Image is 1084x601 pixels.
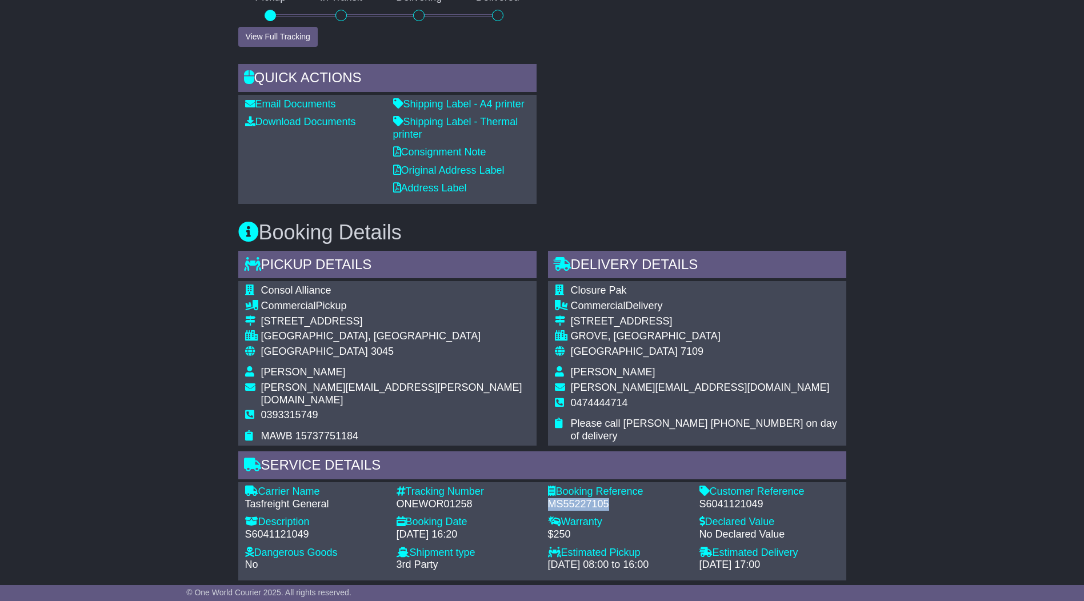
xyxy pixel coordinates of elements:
[699,486,839,498] div: Customer Reference
[393,182,467,194] a: Address Label
[571,330,839,343] div: GROVE, [GEOGRAPHIC_DATA]
[571,418,837,442] span: Please call [PERSON_NAME] [PHONE_NUMBER] on day of delivery
[245,559,258,570] span: No
[393,165,505,176] a: Original Address Label
[681,346,703,357] span: 7109
[548,559,688,571] div: [DATE] 08:00 to 16:00
[548,528,688,541] div: $250
[245,498,385,511] div: Tasfreight General
[699,559,839,571] div: [DATE] 17:00
[699,547,839,559] div: Estimated Delivery
[393,98,525,110] a: Shipping Label - A4 printer
[397,559,438,570] span: 3rd Party
[548,547,688,559] div: Estimated Pickup
[397,528,537,541] div: [DATE] 16:20
[261,285,331,296] span: Consol Alliance
[261,300,316,311] span: Commercial
[571,285,627,296] span: Closure Pak
[245,98,336,110] a: Email Documents
[245,528,385,541] div: S6041121049
[261,300,530,312] div: Pickup
[245,486,385,498] div: Carrier Name
[571,382,830,393] span: [PERSON_NAME][EMAIL_ADDRESS][DOMAIN_NAME]
[571,366,655,378] span: [PERSON_NAME]
[238,451,846,482] div: Service Details
[245,547,385,559] div: Dangerous Goods
[571,300,626,311] span: Commercial
[261,430,358,442] span: MAWB 15737751184
[571,315,839,328] div: [STREET_ADDRESS]
[371,346,394,357] span: 3045
[238,64,537,95] div: Quick Actions
[548,486,688,498] div: Booking Reference
[571,300,839,312] div: Delivery
[245,516,385,528] div: Description
[393,146,486,158] a: Consignment Note
[397,486,537,498] div: Tracking Number
[699,528,839,541] div: No Declared Value
[397,516,537,528] div: Booking Date
[261,346,368,357] span: [GEOGRAPHIC_DATA]
[261,409,318,420] span: 0393315749
[571,346,678,357] span: [GEOGRAPHIC_DATA]
[699,498,839,511] div: S6041121049
[238,221,846,244] h3: Booking Details
[261,330,530,343] div: [GEOGRAPHIC_DATA], [GEOGRAPHIC_DATA]
[261,366,346,378] span: [PERSON_NAME]
[699,516,839,528] div: Declared Value
[393,116,518,140] a: Shipping Label - Thermal printer
[548,498,688,511] div: MS55227105
[548,516,688,528] div: Warranty
[238,27,318,47] button: View Full Tracking
[571,397,628,408] span: 0474444714
[548,251,846,282] div: Delivery Details
[238,251,537,282] div: Pickup Details
[261,382,522,406] span: [PERSON_NAME][EMAIL_ADDRESS][PERSON_NAME][DOMAIN_NAME]
[397,498,537,511] div: ONEWOR01258
[245,116,356,127] a: Download Documents
[186,588,351,597] span: © One World Courier 2025. All rights reserved.
[261,315,530,328] div: [STREET_ADDRESS]
[397,547,537,559] div: Shipment type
